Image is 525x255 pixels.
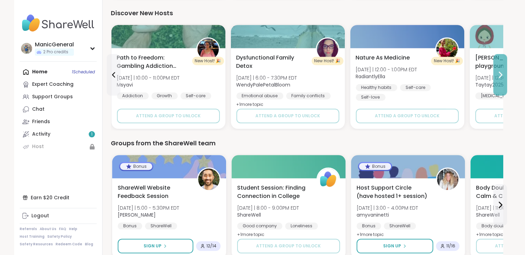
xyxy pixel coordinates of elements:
div: Growth [151,92,177,99]
a: Redeem Code [56,242,82,247]
a: Host [20,140,97,153]
a: Host Training [20,234,45,239]
span: 11 / 16 [446,243,455,249]
span: Attend a group to unlock [136,113,201,119]
b: [PERSON_NAME] [118,211,156,218]
span: [DATE] | 6:00 - 7:30PM EDT [236,74,297,81]
div: Earn $20 Credit [20,191,97,204]
button: Attend a group to unlock [236,109,339,123]
span: [DATE] | 10:00 - 11:00PM EDT [117,74,179,81]
b: Msyavi [117,81,133,88]
span: [DATE] | 5:00 - 5:30PM EDT [118,204,179,211]
a: Expert Coaching [20,78,97,91]
div: Logout [31,212,49,219]
span: Nature As Medicine [356,54,409,62]
button: Attend a group to unlock [117,109,220,123]
span: Path to Freedom: Gambling Addiction support group [117,54,188,70]
img: ShareWell Nav Logo [20,11,97,35]
a: Chat [20,103,97,116]
div: [MEDICAL_DATA] [475,92,521,99]
div: Bonus [118,222,142,229]
div: Bonus [357,222,381,229]
span: Attend a group to unlock [255,113,320,119]
div: Good company [237,222,282,229]
a: Blog [85,242,93,247]
div: Groups from the ShareWell team [111,138,503,148]
b: amyvaninetti [357,211,389,218]
div: Activity [32,131,50,138]
a: Friends [20,116,97,128]
img: amyvaninetti [437,169,458,190]
img: ManicGeneral [21,43,32,54]
div: Bonus [359,163,391,170]
div: Self-care [400,84,430,91]
div: New Host! 🎉 [431,57,463,65]
div: Bonus [120,163,152,170]
div: Family conflicts [286,92,330,99]
a: Safety Policy [47,234,72,239]
span: Attend a group to unlock [375,113,439,119]
a: Logout [20,210,97,222]
div: Body doubling [476,222,518,229]
span: 1 [91,131,93,137]
span: Attend a group to unlock [256,243,321,249]
span: Dysfunctional Family Detox [236,54,308,70]
div: New Host! 🎉 [192,57,224,65]
span: 2 Pro credits [43,49,68,55]
div: Healthy habits [356,84,397,91]
span: Host Support Circle (have hosted 1+ session) [357,184,428,200]
a: Activity1 [20,128,97,140]
a: Referrals [20,227,37,231]
div: Expert Coaching [32,81,74,88]
a: Support Groups [20,91,97,103]
div: ManicGeneral [35,41,74,48]
div: Support Groups [32,93,73,100]
img: Msyavi [197,38,218,60]
b: Taytay2025 [475,81,503,88]
a: Help [69,227,77,231]
button: Sign Up [357,239,433,253]
span: 12 / 14 [206,243,216,249]
b: ShareWell [476,211,500,218]
button: Attend a group to unlock [356,109,458,123]
span: ShareWell Website Feedback Session [118,184,189,200]
div: Addiction [117,92,148,99]
b: RadiantlyElla [356,73,385,80]
span: Sign Up [383,243,401,249]
span: [DATE] | 12:00 - 1:00PM EDT [356,66,417,73]
b: WendyPalePetalBloom [236,81,290,88]
a: About Us [40,227,56,231]
img: brett [198,169,220,190]
div: ShareWell [384,222,416,229]
div: Self-care [180,92,211,99]
img: RadiantlyElla [436,38,457,60]
span: [DATE] | 8:00 - 9:00PM EDT [237,204,299,211]
b: ShareWell [237,211,261,218]
div: New Host! 🎉 [311,57,343,65]
div: Self-love [356,94,385,101]
span: [DATE] | 3:00 - 4:00PM EDT [357,204,418,211]
span: Sign Up [144,243,162,249]
a: FAQ [59,227,66,231]
img: ShareWell [318,169,339,190]
div: Host [32,143,44,150]
div: Emotional abuse [236,92,283,99]
div: Discover New Hosts [111,8,503,18]
button: Attend a group to unlock [237,239,340,253]
button: Sign Up [118,239,193,253]
img: WendyPalePetalBloom [317,38,338,60]
a: Safety Resources [20,242,53,247]
div: Friends [32,118,50,125]
div: Chat [32,106,45,113]
div: Loneliness [285,222,318,229]
span: Student Session: Finding Connection in College [237,184,309,200]
div: ShareWell [145,222,177,229]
